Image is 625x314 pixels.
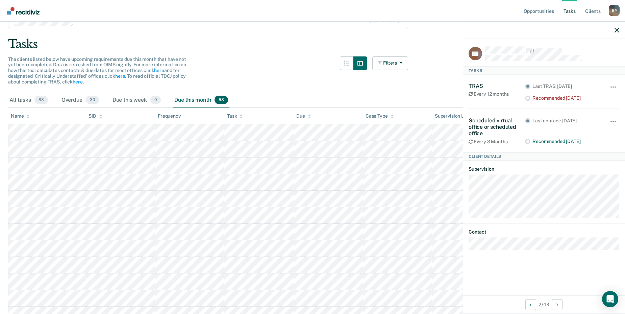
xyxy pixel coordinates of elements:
[154,68,164,73] a: here
[463,66,625,74] div: Tasks
[532,139,600,144] div: Recommended [DATE]
[60,93,100,108] div: Overdue
[86,96,99,104] span: 30
[158,113,181,119] div: Frequency
[463,295,625,313] div: 2 / 43
[525,299,536,310] button: Previous Client
[366,113,394,119] div: Case Type
[115,73,125,79] a: here
[532,118,600,123] div: Last contact: [DATE]
[609,5,620,16] button: Profile dropdown button
[469,139,525,144] div: Every 3 Months
[73,79,82,84] a: here
[602,291,618,307] div: Open Intercom Messenger
[34,96,48,104] span: 83
[215,96,228,104] span: 53
[11,113,30,119] div: Name
[8,56,186,84] span: The clients listed below have upcoming requirements due this month that have not yet been complet...
[372,56,408,70] button: Filters
[469,117,525,137] div: Scheduled virtual office or scheduled office
[173,93,229,108] div: Due this month
[552,299,562,310] button: Next Client
[469,91,525,97] div: Every 12 months
[227,113,243,119] div: Task
[463,152,625,161] div: Client Details
[111,93,162,108] div: Due this week
[532,83,600,89] div: Last TRAS: [DATE]
[8,37,617,51] div: Tasks
[150,96,161,104] span: 0
[89,113,102,119] div: SID
[469,166,619,172] dt: Supervision
[469,229,619,235] dt: Contact
[296,113,311,119] div: Due
[435,113,479,119] div: Supervision Level
[7,7,40,15] img: Recidiviz
[469,82,525,89] div: TRAS
[8,93,49,108] div: All tasks
[609,5,620,16] div: B P
[532,95,600,101] div: Recommended [DATE]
